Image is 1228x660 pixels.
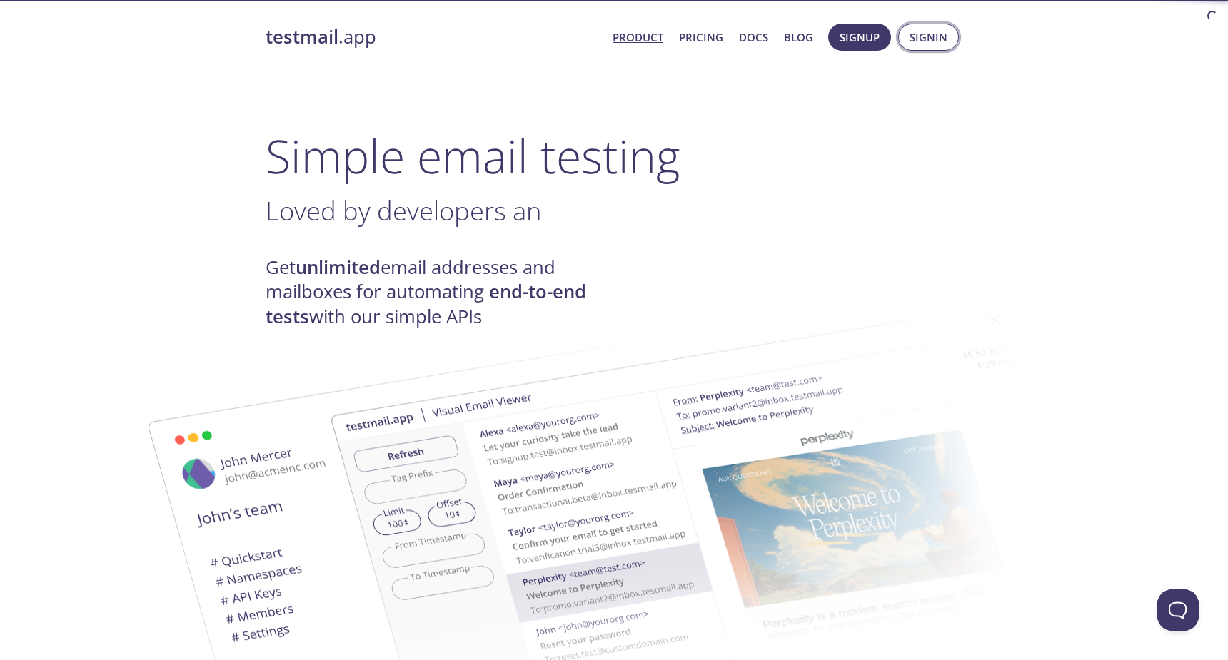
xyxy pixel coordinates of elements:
[679,28,723,46] a: Pricing
[266,128,962,183] h1: Simple email testing
[898,24,959,51] button: Signin
[613,28,663,46] a: Product
[266,255,614,329] h4: Get email addresses and mailboxes for automating with our simple APIs
[266,24,338,49] strong: testmail
[828,24,891,51] button: Signup
[266,25,601,49] a: testmail.app
[840,28,880,46] span: Signup
[296,255,381,280] strong: unlimited
[784,28,813,46] a: Blog
[910,28,947,46] span: Signin
[266,279,586,328] strong: end-to-end tests
[739,28,768,46] a: Docs
[266,193,541,228] span: Loved by developers an
[1157,589,1199,631] iframe: Help Scout Beacon - Open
